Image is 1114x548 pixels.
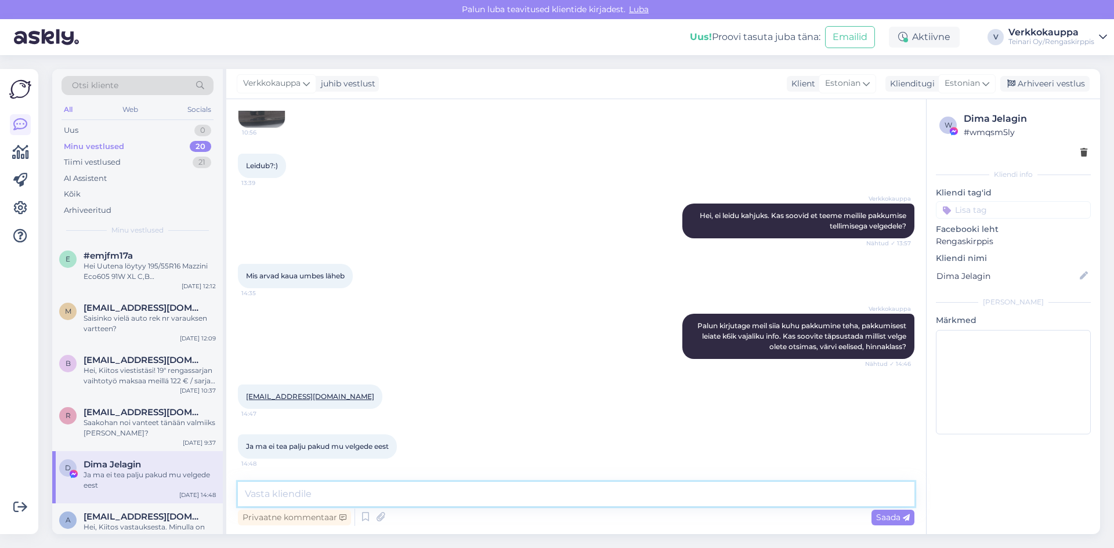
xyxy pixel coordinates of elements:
[1000,76,1090,92] div: Arhiveeri vestlus
[243,77,301,90] span: Verkkokauppa
[194,125,211,136] div: 0
[697,321,908,351] span: Palun kirjutage meil siia kuhu pakkumine teha, pakkumisest leiate k6ik vajaliku info. Kas soovite...
[84,261,216,282] div: Hei Uutena löytyy 195/55R16 Mazzini Eco605 91W XL C,B 71dB/[DATE],00€/kpl [URL][DOMAIN_NAME] 195/...
[66,516,71,524] span: a
[66,411,71,420] span: r
[625,4,652,14] span: Luba
[885,78,935,90] div: Klienditugi
[72,79,118,92] span: Otsi kliente
[84,407,204,418] span: rantanenkristian@gmail.com
[787,78,815,90] div: Klient
[190,141,211,153] div: 20
[241,409,285,418] span: 14:47
[866,239,911,248] span: Nähtud ✓ 13:57
[936,223,1091,235] p: Facebooki leht
[936,201,1091,219] input: Lisa tag
[825,77,860,90] span: Estonian
[65,463,71,472] span: D
[84,522,216,543] div: Hei, Kiitos vastauksesta. Minulla on nytkin 19 t vanteet alla OEM ja sama kumit 265/50R19 110W XL...
[180,386,216,395] div: [DATE] 10:37
[1008,37,1094,46] div: Teinari Oy/Rengaskirppis
[936,252,1091,264] p: Kliendi nimi
[193,157,211,168] div: 21
[964,112,1087,126] div: Dima Jelagin
[246,271,345,280] span: Mis arvad kaua umbes läheb
[964,126,1087,139] div: # wmqsm5ly
[1008,28,1094,37] div: Verkkokauppa
[988,29,1004,45] div: V
[179,491,216,499] div: [DATE] 14:48
[64,125,78,136] div: Uus
[183,438,216,447] div: [DATE] 9:37
[241,459,285,468] span: 14:48
[64,157,121,168] div: Tiimi vestlused
[936,314,1091,326] p: Märkmed
[700,211,908,230] span: Hei, ei leidu kahjuks. Kas soovid et teeme meilile pakkumise tellimisega velgedele?
[936,187,1091,199] p: Kliendi tag'id
[84,470,216,491] div: Ja ma ei tea palju pakud mu velgede eest
[246,161,278,170] span: Leidub?:)
[825,26,875,48] button: Emailid
[945,77,980,90] span: Estonian
[241,179,285,187] span: 13:39
[64,173,107,184] div: AI Assistent
[84,303,204,313] span: marjoeurola@hotmail.com
[936,169,1091,180] div: Kliendi info
[246,392,374,401] a: [EMAIL_ADDRESS][DOMAIN_NAME]
[64,141,124,153] div: Minu vestlused
[9,78,31,100] img: Askly Logo
[66,359,71,368] span: b
[185,102,214,117] div: Socials
[865,360,911,368] span: Nähtud ✓ 14:46
[64,188,81,200] div: Kõik
[84,365,216,386] div: Hei, Kiitos viestistäsi! 19" rengassarjan vaihtotyö maksaa meillä 122 € / sarja. Hinta sisältää r...
[945,121,952,129] span: w
[876,512,910,522] span: Saada
[180,334,216,343] div: [DATE] 12:09
[316,78,375,90] div: juhib vestlust
[936,235,1091,248] p: Rengaskirppis
[867,194,911,203] span: Verkkokauppa
[84,418,216,438] div: Saakohan noi vanteet tänään valmiiks [PERSON_NAME]?
[65,307,71,315] span: m
[84,251,133,261] span: #emjfm17a
[936,270,1077,282] input: Lisa nimi
[62,102,75,117] div: All
[66,255,70,263] span: e
[84,313,216,334] div: Saisinko vielä auto rek nr varauksen vartteen?
[889,27,960,48] div: Aktiivne
[867,304,911,313] span: Verkkokauppa
[242,128,285,137] span: 10:56
[238,510,351,525] div: Privaatne kommentaar
[690,30,820,44] div: Proovi tasuta juba täna:
[84,459,141,470] span: Dima Jelagin
[936,297,1091,307] div: [PERSON_NAME]
[246,442,389,451] span: Ja ma ei tea palju pakud mu velgede eest
[1008,28,1107,46] a: VerkkokauppaTeinari Oy/Rengaskirppis
[690,31,712,42] b: Uus!
[241,289,285,297] span: 14:35
[84,355,204,365] span: bajramovici@hotmail.com
[64,205,111,216] div: Arhiveeritud
[84,511,204,522] span: ari.sharif@kanresta.fi
[120,102,140,117] div: Web
[111,225,164,235] span: Minu vestlused
[182,282,216,291] div: [DATE] 12:12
